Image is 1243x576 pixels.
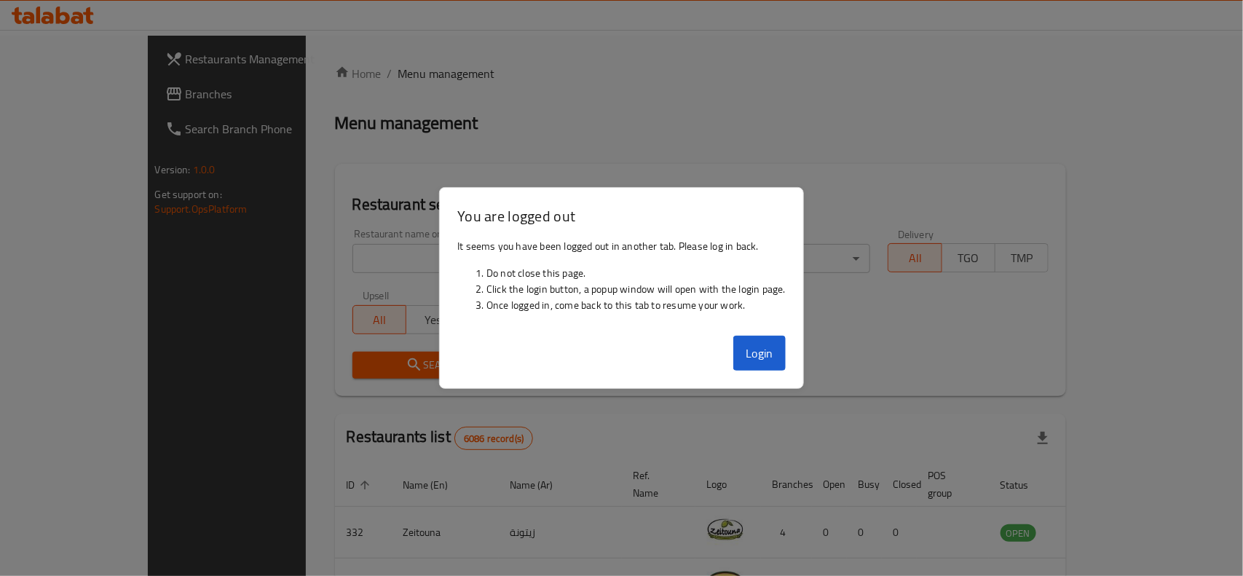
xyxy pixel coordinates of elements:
div: It seems you have been logged out in another tab. Please log in back. [440,232,803,330]
li: Do not close this page. [486,265,786,281]
li: Once logged in, come back to this tab to resume your work. [486,297,786,313]
li: Click the login button, a popup window will open with the login page. [486,281,786,297]
h3: You are logged out [457,205,786,226]
button: Login [733,336,786,371]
